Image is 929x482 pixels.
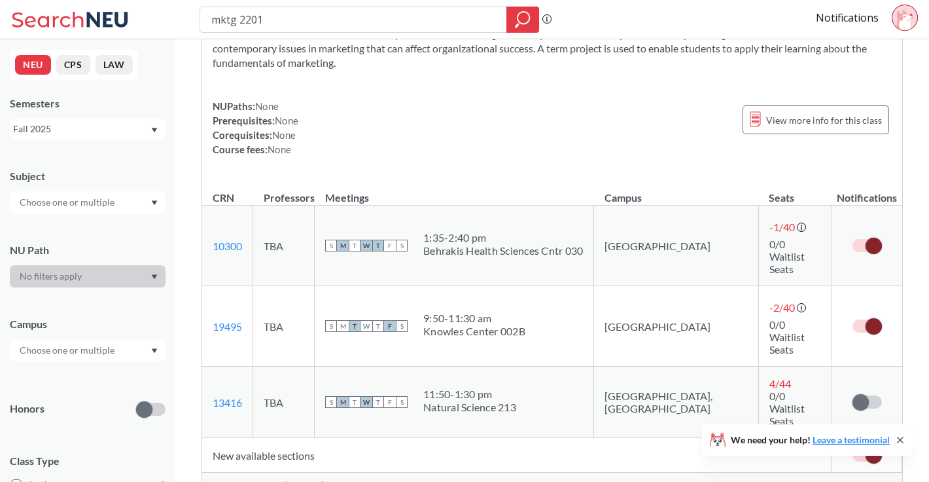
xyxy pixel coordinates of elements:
td: [GEOGRAPHIC_DATA] [594,286,759,367]
span: View more info for this class [766,112,882,128]
td: New available sections [202,438,832,473]
a: 19495 [213,320,242,333]
span: 4 / 44 [769,377,791,390]
div: Dropdown arrow [10,191,166,213]
th: Professors [253,177,315,206]
span: None [255,100,279,112]
td: [GEOGRAPHIC_DATA] [594,206,759,286]
input: Choose one or multiple [13,195,123,210]
span: Class Type [10,454,166,468]
div: Fall 2025 [13,122,150,136]
div: 1:35 - 2:40 pm [423,231,583,244]
span: F [384,320,396,332]
span: None [272,129,296,141]
button: NEU [15,55,51,75]
span: W [360,240,372,251]
span: None [275,115,298,126]
span: T [372,320,384,332]
span: 0/0 Waitlist Seats [769,318,805,356]
button: CPS [56,55,90,75]
td: [GEOGRAPHIC_DATA], [GEOGRAPHIC_DATA] [594,367,759,438]
div: NU Path [10,243,166,257]
svg: magnifying glass [515,10,531,29]
span: T [349,240,360,251]
th: Notifications [832,177,902,206]
span: S [396,320,408,332]
span: W [360,396,372,408]
div: 11:50 - 1:30 pm [423,388,516,401]
svg: Dropdown arrow [151,348,158,354]
span: T [349,320,360,332]
span: M [337,396,349,408]
div: Campus [10,317,166,331]
input: Choose one or multiple [13,343,123,358]
span: S [325,320,337,332]
span: 0/0 Waitlist Seats [769,238,805,275]
span: M [337,240,349,251]
span: S [325,396,337,408]
div: 9:50 - 11:30 am [423,312,525,325]
td: TBA [253,206,315,286]
svg: Dropdown arrow [151,128,158,133]
span: 0/0 Waitlist Seats [769,390,805,427]
a: 13416 [213,396,242,409]
svg: Dropdown arrow [151,200,158,206]
span: -1 / 40 [769,221,795,233]
a: Leave a testimonial [813,434,890,445]
span: -2 / 40 [769,301,795,314]
span: F [384,396,396,408]
div: Dropdown arrow [10,339,166,361]
span: T [372,396,384,408]
th: Campus [594,177,759,206]
div: Dropdown arrow [10,265,166,287]
span: F [384,240,396,251]
span: None [268,143,291,155]
span: S [325,240,337,251]
div: Behrakis Health Sciences Cntr 030 [423,244,583,257]
div: magnifying glass [506,7,539,33]
th: Meetings [315,177,594,206]
a: 10300 [213,240,242,252]
span: S [396,240,408,251]
button: LAW [96,55,133,75]
div: Subject [10,169,166,183]
th: Seats [758,177,832,206]
section: Provides an overview of the role of marketing in business and society. Considers the planning, im... [213,12,892,70]
span: We need your help! [731,436,890,445]
div: Knowles Center 002B [423,325,525,338]
td: TBA [253,286,315,367]
span: W [360,320,372,332]
span: S [396,396,408,408]
div: NUPaths: Prerequisites: Corequisites: Course fees: [213,99,298,157]
span: T [372,240,384,251]
span: T [349,396,360,408]
input: Class, professor, course number, "phrase" [210,9,497,31]
div: Natural Science 213 [423,401,516,414]
div: CRN [213,191,234,205]
p: Honors [10,401,44,417]
div: Fall 2025Dropdown arrow [10,119,166,139]
span: M [337,320,349,332]
svg: Dropdown arrow [151,274,158,280]
a: Notifications [816,10,879,25]
div: Semesters [10,96,166,111]
td: TBA [253,367,315,438]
